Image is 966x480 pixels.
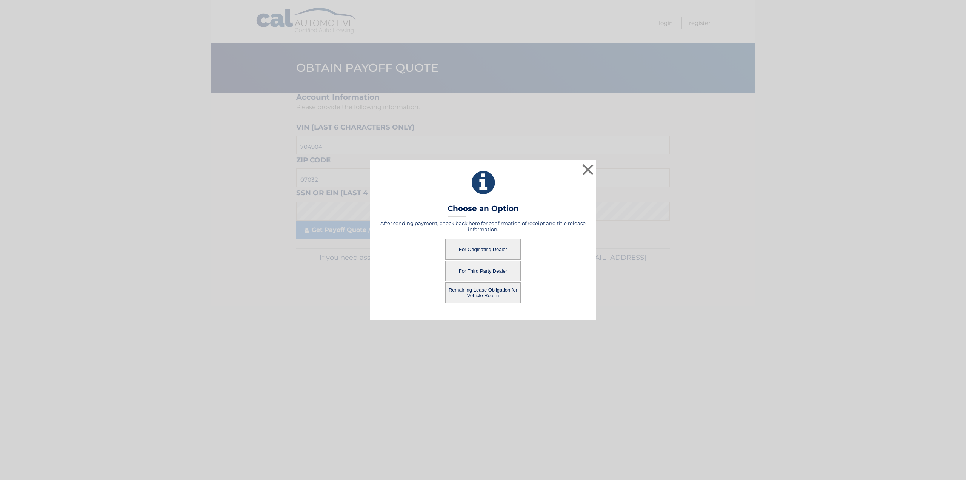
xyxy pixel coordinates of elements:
button: Remaining Lease Obligation for Vehicle Return [445,282,521,303]
button: For Third Party Dealer [445,261,521,281]
h3: Choose an Option [448,204,519,217]
h5: After sending payment, check back here for confirmation of receipt and title release information. [379,220,587,232]
button: For Originating Dealer [445,239,521,260]
button: × [580,162,595,177]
